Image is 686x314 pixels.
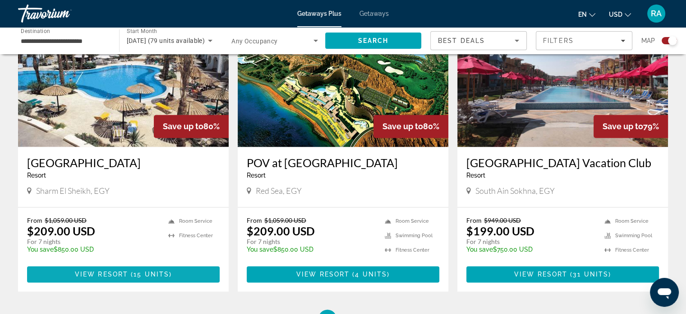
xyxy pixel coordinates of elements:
[567,271,611,278] span: ( )
[179,233,213,239] span: Fitness Center
[615,233,652,239] span: Swimming Pool
[127,37,205,44] span: [DATE] (79 units available)
[45,216,87,224] span: $1,059.00 USD
[396,247,429,253] span: Fitness Center
[27,266,220,282] button: View Resort(15 units)
[466,246,595,253] p: $750.00 USD
[27,216,42,224] span: From
[373,115,448,138] div: 80%
[27,156,220,169] a: [GEOGRAPHIC_DATA]
[466,266,659,282] button: View Resort(31 units)
[609,8,631,21] button: Change currency
[645,4,668,23] button: User Menu
[231,37,278,45] span: Any Occupancy
[536,31,632,50] button: Filters
[21,36,107,47] input: Select destination
[128,271,172,278] span: ( )
[543,37,574,44] span: Filters
[396,218,429,224] span: Room Service
[256,186,302,196] span: Red Sea, EGY
[27,238,159,246] p: For 7 nights
[609,11,622,18] span: USD
[650,278,679,307] iframe: Кнопка запуска окна обмена сообщениями
[264,216,306,224] span: $1,059.00 USD
[615,247,649,253] span: Fitness Center
[514,271,567,278] span: View Resort
[350,271,390,278] span: ( )
[355,271,387,278] span: 4 units
[359,10,389,17] a: Getaways
[238,2,448,147] img: POV at Porto Sokhna
[396,233,433,239] span: Swimming Pool
[27,224,95,238] p: $209.00 USD
[247,266,439,282] button: View Resort(4 units)
[484,216,521,224] span: $949.00 USD
[475,186,555,196] span: South Ain Sokhna, EGY
[247,246,273,253] span: You save
[603,122,643,131] span: Save up to
[179,218,212,224] span: Room Service
[247,246,376,253] p: $850.00 USD
[18,2,108,25] a: Travorium
[578,8,595,21] button: Change language
[466,156,659,169] a: [GEOGRAPHIC_DATA] Vacation Club
[296,271,350,278] span: View Resort
[247,172,266,179] span: Resort
[163,122,203,131] span: Save up to
[27,172,46,179] span: Resort
[438,35,519,46] mat-select: Sort by
[466,172,485,179] span: Resort
[18,2,229,147] img: Dive Inn Resort
[247,224,315,238] p: $209.00 USD
[466,224,534,238] p: $199.00 USD
[154,115,229,138] div: 80%
[466,216,482,224] span: From
[36,186,110,196] span: Sharm El Sheikh, EGY
[466,246,493,253] span: You save
[578,11,587,18] span: en
[297,10,341,17] a: Getaways Plus
[615,218,649,224] span: Room Service
[641,34,655,47] span: Map
[27,246,54,253] span: You save
[651,9,662,18] span: RA
[247,156,439,169] a: POV at [GEOGRAPHIC_DATA]
[134,271,169,278] span: 15 units
[358,37,388,44] span: Search
[127,28,157,34] span: Start Month
[27,246,159,253] p: $850.00 USD
[325,33,422,49] button: Search
[247,238,376,246] p: For 7 nights
[457,2,668,147] img: Porto South Beach Vacation Club
[382,122,423,131] span: Save up to
[466,238,595,246] p: For 7 nights
[438,37,485,44] span: Best Deals
[573,271,608,278] span: 31 units
[21,28,50,34] span: Destination
[247,216,262,224] span: From
[594,115,668,138] div: 79%
[75,271,128,278] span: View Resort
